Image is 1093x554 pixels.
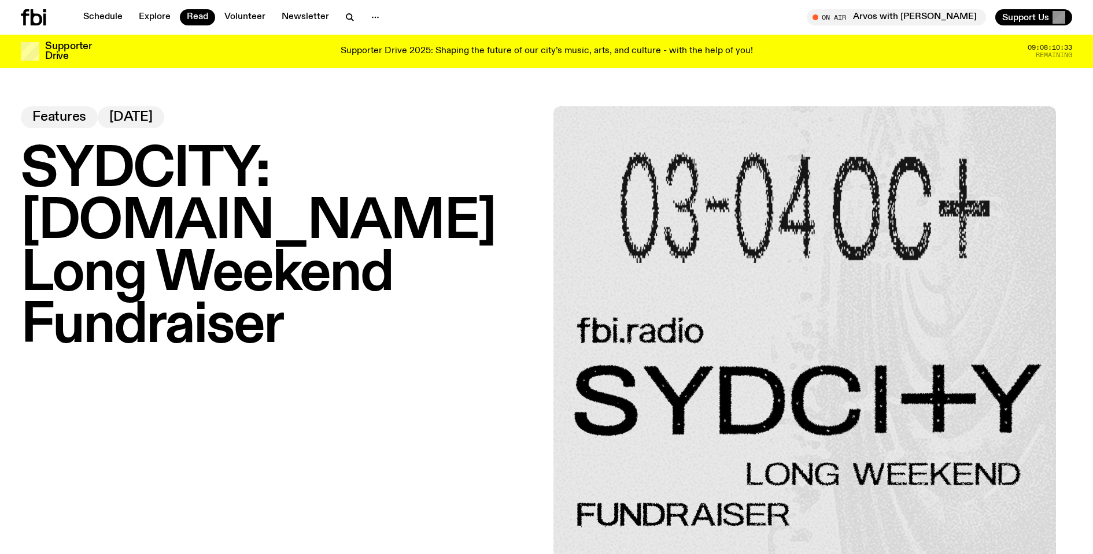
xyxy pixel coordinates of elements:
[1036,52,1072,58] span: Remaining
[45,42,91,61] h3: Supporter Drive
[21,144,540,352] h1: SYDCITY: [DOMAIN_NAME] Long Weekend Fundraiser
[341,46,753,57] p: Supporter Drive 2025: Shaping the future of our city’s music, arts, and culture - with the help o...
[180,9,215,25] a: Read
[995,9,1072,25] button: Support Us
[217,9,272,25] a: Volunteer
[1028,44,1072,51] span: 09:08:10:33
[1002,12,1049,23] span: Support Us
[32,111,86,124] span: Features
[132,9,178,25] a: Explore
[109,111,153,124] span: [DATE]
[807,9,986,25] button: On AirArvos with [PERSON_NAME]
[76,9,130,25] a: Schedule
[275,9,336,25] a: Newsletter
